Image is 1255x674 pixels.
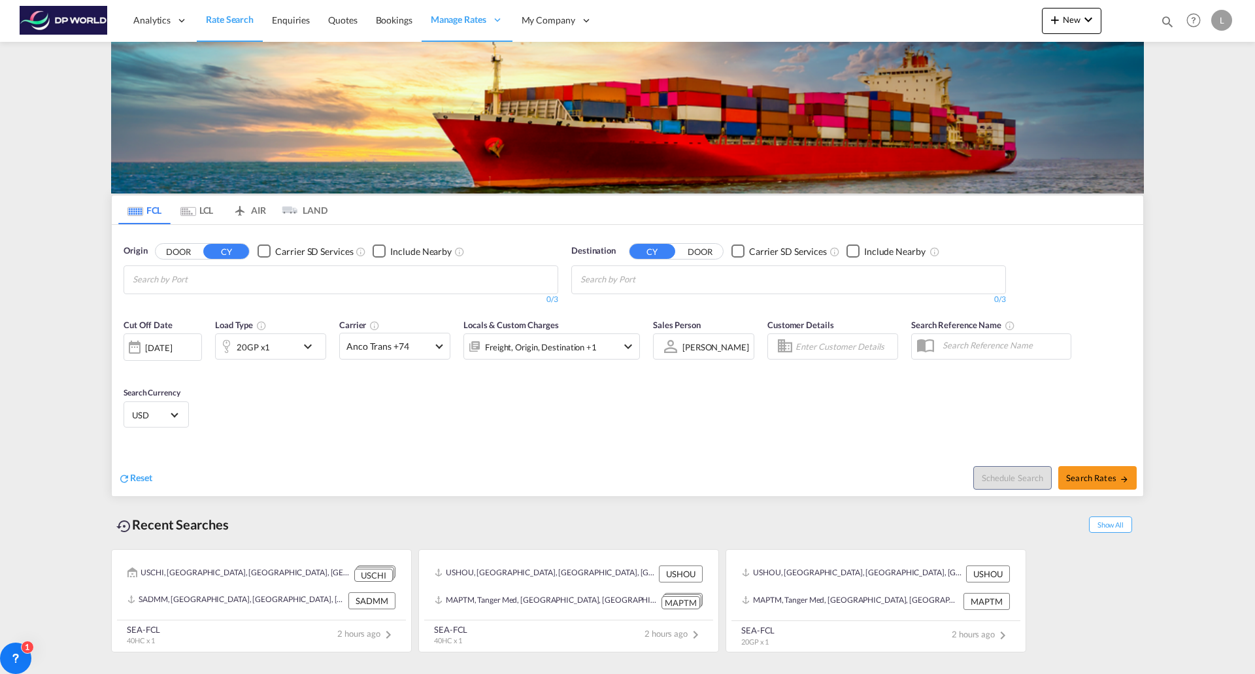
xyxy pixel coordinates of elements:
md-icon: icon-chevron-down [1080,12,1096,27]
span: Show All [1089,516,1132,533]
div: icon-refreshReset [118,471,152,486]
md-checkbox: Checkbox No Ink [258,244,353,258]
span: Rate Search [206,14,254,25]
span: Cut Off Date [124,320,173,330]
md-select: Select Currency: $ USDUnited States Dollar [131,405,182,424]
md-checkbox: Checkbox No Ink [846,244,926,258]
div: [PERSON_NAME] [682,342,749,352]
div: SADMM, Ad Dammam, Saudi Arabia, Middle East, Middle East [127,592,345,609]
md-icon: icon-chevron-down [620,339,636,354]
span: Sales Person [653,320,701,330]
span: Carrier [339,320,380,330]
span: Reset [130,472,152,483]
span: USD [132,409,169,421]
md-tab-item: FCL [118,195,171,224]
button: DOOR [156,244,201,259]
div: L [1211,10,1232,31]
recent-search-card: USHOU, [GEOGRAPHIC_DATA], [GEOGRAPHIC_DATA], [GEOGRAPHIC_DATA], [GEOGRAPHIC_DATA], [GEOGRAPHIC_DA... [726,549,1026,652]
md-icon: icon-chevron-right [380,627,396,643]
img: c08ca190194411f088ed0f3ba295208c.png [20,6,108,35]
div: MAPTM [963,593,1010,610]
div: USCHI, Chicago, IL, United States, North America, Americas [127,565,351,582]
span: 2 hours ago [644,628,703,639]
span: New [1047,14,1096,25]
div: MAPTM [661,596,700,610]
md-chips-wrap: Chips container with autocompletion. Enter the text area, type text to search, and then use the u... [131,266,262,290]
span: My Company [522,14,575,27]
div: Carrier SD Services [749,245,827,258]
span: Analytics [133,14,171,27]
span: Destination [571,244,616,258]
md-tab-item: AIR [223,195,275,224]
div: USHOU [659,565,703,582]
div: USCHI [354,569,393,582]
span: 20GP x 1 [741,637,769,646]
span: 40HC x 1 [434,636,462,645]
span: Locals & Custom Charges [463,320,559,330]
div: icon-magnify [1160,14,1175,34]
div: SEA-FCL [434,624,467,635]
div: [DATE] [124,333,202,361]
div: SADMM [348,592,395,609]
span: Origin [124,244,147,258]
span: Bookings [376,14,412,25]
md-icon: Unchecked: Ignores neighbouring ports when fetching rates.Checked : Includes neighbouring ports w... [454,246,465,257]
div: Include Nearby [864,245,926,258]
recent-search-card: USHOU, [GEOGRAPHIC_DATA], [GEOGRAPHIC_DATA], [GEOGRAPHIC_DATA], [GEOGRAPHIC_DATA], [GEOGRAPHIC_DA... [418,549,719,652]
md-icon: icon-arrow-right [1120,475,1129,484]
input: Search Reference Name [936,335,1071,355]
button: Note: By default Schedule search will only considerorigin ports, destination ports and cut off da... [973,466,1052,490]
md-checkbox: Checkbox No Ink [731,244,827,258]
input: Enter Customer Details [795,337,894,356]
div: MAPTM, Tanger Med, Morocco, Northern Africa, Africa [742,593,960,610]
button: CY [629,244,675,259]
div: [DATE] [145,342,172,354]
div: 0/3 [124,294,558,305]
div: SEA-FCL [741,624,775,636]
div: 20GP x1icon-chevron-down [215,333,326,360]
span: Enquiries [272,14,310,25]
span: Search Rates [1066,473,1129,483]
button: icon-plus 400-fgNewicon-chevron-down [1042,8,1101,34]
div: Freight Origin Destination Factory Stuffingicon-chevron-down [463,333,640,360]
md-icon: Unchecked: Ignores neighbouring ports when fetching rates.Checked : Includes neighbouring ports w... [929,246,940,257]
md-icon: icon-backup-restore [116,518,132,534]
md-icon: The selected Trucker/Carrierwill be displayed in the rate results If the rates are from another f... [369,320,380,331]
md-icon: icon-plus 400-fg [1047,12,1063,27]
button: DOOR [677,244,723,259]
span: Quotes [328,14,357,25]
md-icon: icon-chevron-right [995,628,1011,643]
input: Chips input. [133,269,257,290]
span: 40HC x 1 [127,636,155,645]
div: Include Nearby [390,245,452,258]
div: Freight Origin Destination Factory Stuffing [485,338,597,356]
img: LCL+%26+FCL+BACKGROUND.png [111,42,1144,194]
md-pagination-wrapper: Use the left and right arrow keys to navigate between tabs [118,195,327,224]
md-icon: icon-chevron-right [688,627,703,643]
span: 2 hours ago [952,629,1011,639]
md-icon: icon-information-outline [256,320,267,331]
md-icon: Unchecked: Search for CY (Container Yard) services for all selected carriers.Checked : Search for... [356,246,366,257]
md-select: Sales Person: Laura Zurcher [681,337,750,356]
md-chips-wrap: Chips container with autocompletion. Enter the text area, type text to search, and then use the u... [578,266,710,290]
div: Recent Searches [111,510,234,539]
md-icon: Unchecked: Search for CY (Container Yard) services for all selected carriers.Checked : Search for... [829,246,840,257]
div: SEA-FCL [127,624,160,635]
md-datepicker: Select [124,360,133,377]
md-icon: Your search will be saved by the below given name [1005,320,1015,331]
md-tab-item: LCL [171,195,223,224]
span: Search Reference Name [911,320,1015,330]
div: Help [1182,9,1211,33]
md-icon: icon-magnify [1160,14,1175,29]
div: USHOU, Houston, TX, United States, North America, Americas [742,565,963,582]
recent-search-card: USCHI, [GEOGRAPHIC_DATA], [GEOGRAPHIC_DATA], [GEOGRAPHIC_DATA], [GEOGRAPHIC_DATA], [GEOGRAPHIC_DA... [111,549,412,652]
div: USHOU, Houston, TX, United States, North America, Americas [435,565,656,582]
md-tab-item: LAND [275,195,327,224]
md-icon: icon-refresh [118,473,130,484]
span: Search Currency [124,388,180,397]
span: 2 hours ago [337,628,396,639]
div: MAPTM, Tanger Med, Morocco, Northern Africa, Africa [435,593,658,609]
button: Search Ratesicon-arrow-right [1058,466,1137,490]
div: USHOU [966,565,1010,582]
